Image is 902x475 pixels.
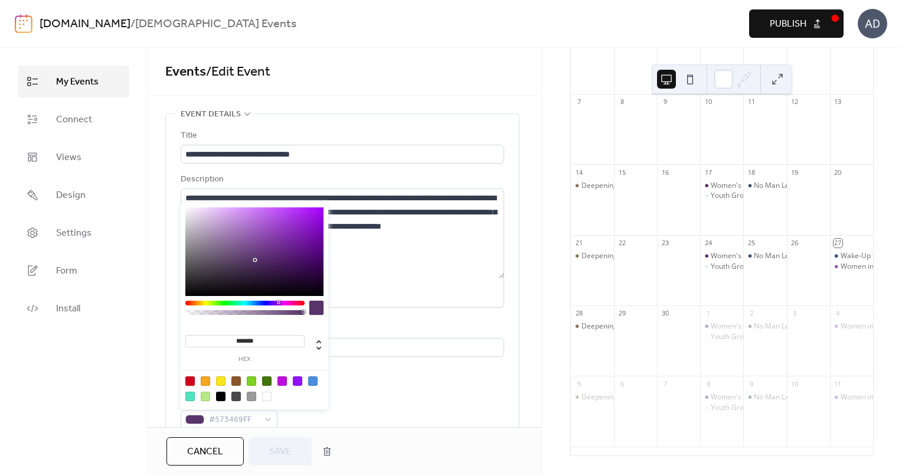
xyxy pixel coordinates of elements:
[704,239,713,248] div: 24
[15,14,32,33] img: logo
[166,437,244,466] a: Cancel
[617,379,626,388] div: 6
[747,309,756,318] div: 2
[574,168,583,177] div: 14
[262,376,272,386] div: #417505
[770,17,806,31] span: Publish
[700,321,743,331] div: Women's Bible Study "Finding I AM"
[841,321,897,331] div: Women in Prayer
[231,392,241,401] div: #4A4A4A
[830,321,873,331] div: Women in Prayer
[711,392,889,402] div: Women's [DEMOGRAPHIC_DATA] Study "Finding I AM"
[711,262,752,272] div: Youth Group
[661,309,669,318] div: 30
[704,309,713,318] div: 1
[747,97,756,106] div: 11
[293,376,302,386] div: #9013FE
[661,239,669,248] div: 23
[711,251,889,261] div: Women's [DEMOGRAPHIC_DATA] Study "Finding I AM"
[700,181,743,191] div: Women's Bible Study "Finding I AM"
[700,251,743,261] div: Women's Bible Study "Finding I AM"
[790,168,799,177] div: 19
[704,168,713,177] div: 17
[216,392,225,401] div: #000000
[790,309,799,318] div: 3
[18,292,129,324] a: Install
[617,239,626,248] div: 22
[571,251,614,261] div: Deepening Your Roots Adult Bible Study Sunday School
[56,75,99,89] span: My Events
[206,59,270,85] span: / Edit Event
[574,239,583,248] div: 21
[571,392,614,402] div: Deepening Your Roots Adult Bible Study Sunday School
[704,379,713,388] div: 8
[247,392,256,401] div: #9B9B9B
[830,392,873,402] div: Women in Prayer
[581,181,822,191] div: Deepening Your Roots Adult [DEMOGRAPHIC_DATA] Study [DATE] School
[277,376,287,386] div: #BD10E0
[187,445,223,459] span: Cancel
[858,9,887,38] div: AD
[571,181,614,191] div: Deepening Your Roots Adult Bible Study Sunday School
[18,179,129,211] a: Design
[308,376,318,386] div: #4A90E2
[18,255,129,287] a: Form
[711,321,889,331] div: Women's [DEMOGRAPHIC_DATA] Study "Finding I AM"
[56,188,86,203] span: Design
[574,379,583,388] div: 5
[262,392,272,401] div: #FFFFFF
[40,13,130,35] a: [DOMAIN_NAME]
[700,403,743,413] div: Youth Group
[790,379,799,388] div: 10
[18,141,129,173] a: Views
[711,181,889,191] div: Women's [DEMOGRAPHIC_DATA] Study "Finding I AM"
[209,413,259,427] span: #573469FF
[581,251,822,261] div: Deepening Your Roots Adult [DEMOGRAPHIC_DATA] Study [DATE] School
[661,379,669,388] div: 7
[830,251,873,261] div: Wake-Up Call, Men of God: Promise Keepers Event
[165,59,206,85] a: Events
[711,191,752,201] div: Youth Group
[747,379,756,388] div: 9
[216,376,225,386] div: #F8E71C
[185,392,195,401] div: #50E3C2
[617,168,626,177] div: 15
[571,321,614,331] div: Deepening Your Roots Adult Bible Study Sunday School
[711,332,752,342] div: Youth Group
[201,376,210,386] div: #F5A623
[700,262,743,272] div: Youth Group
[617,97,626,106] div: 8
[747,168,756,177] div: 18
[841,392,897,402] div: Women in Prayer
[834,168,842,177] div: 20
[231,376,241,386] div: #8B572A
[18,103,129,135] a: Connect
[704,97,713,106] div: 10
[181,322,502,336] div: Location
[743,251,786,261] div: No Man Left Behind Men's Bible Study
[181,108,241,122] span: Event details
[135,13,296,35] b: [DEMOGRAPHIC_DATA] Events
[834,97,842,106] div: 13
[834,239,842,248] div: 27
[700,332,743,342] div: Youth Group
[841,262,897,272] div: Women in Prayer
[581,321,822,331] div: Deepening Your Roots Adult [DEMOGRAPHIC_DATA] Study [DATE] School
[581,392,822,402] div: Deepening Your Roots Adult [DEMOGRAPHIC_DATA] Study [DATE] School
[747,239,756,248] div: 25
[181,173,502,187] div: Description
[574,309,583,318] div: 28
[56,264,77,278] span: Form
[743,181,786,191] div: No Man Left Behind Men's Bible Study
[130,13,135,35] b: /
[56,302,80,316] span: Install
[18,217,129,249] a: Settings
[790,239,799,248] div: 26
[56,113,92,127] span: Connect
[661,97,669,106] div: 9
[18,66,129,97] a: My Events
[700,191,743,201] div: Youth Group
[830,262,873,272] div: Women in Prayer
[790,97,799,106] div: 12
[834,379,842,388] div: 11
